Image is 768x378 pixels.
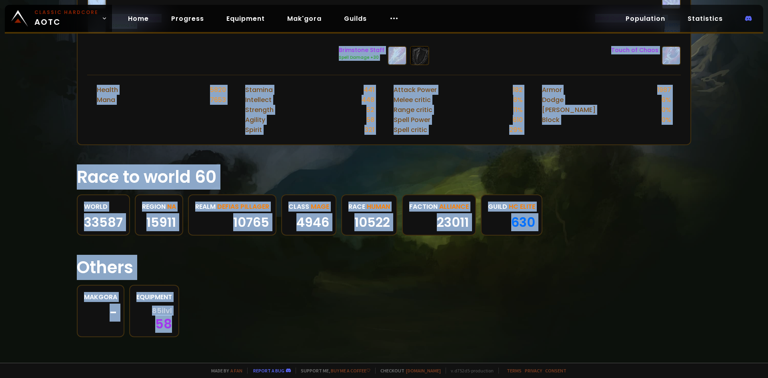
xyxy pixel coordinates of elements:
h1: Race to world 60 [77,164,691,190]
span: Defias Pillager [217,202,269,212]
div: Health [97,85,118,95]
div: 610 [513,115,523,125]
span: 85 ilvl [152,307,172,315]
div: Range critic [394,105,432,115]
div: [PERSON_NAME] [542,105,596,115]
div: World [84,202,123,212]
div: realm [195,202,269,212]
span: Human [367,202,390,212]
div: Spell Power [394,115,430,125]
div: Melee critic [394,95,431,105]
a: Report a bug [253,368,284,374]
div: Attack Power [394,85,437,95]
span: Checkout [375,368,441,374]
div: race [348,202,390,212]
div: Dodge [542,95,564,105]
div: 8 % [513,95,523,105]
span: AOTC [34,9,98,28]
div: 23011 [409,216,469,228]
div: 10522 [348,216,390,228]
div: Intellect [245,95,272,105]
div: region [142,202,176,212]
div: Brimstone Staff [339,46,384,54]
span: Made by [206,368,242,374]
div: Mana [97,95,115,105]
div: 11 % [513,105,523,115]
div: 58 [136,307,172,330]
span: Mage [311,202,329,212]
div: Touch of Chaos [611,46,658,54]
div: Spirit [245,125,262,135]
div: Block [542,115,560,125]
div: 10765 [195,216,269,228]
div: - [84,307,117,319]
a: Progress [165,10,210,27]
div: Makgora [84,292,117,302]
a: raceHuman10522 [341,194,397,236]
span: Alliance [439,202,469,212]
a: Mak'gora [281,10,328,27]
a: Makgora- [77,285,124,337]
a: Consent [545,368,566,374]
div: Armor [542,85,562,95]
div: Spell Damage +30 [339,54,384,61]
div: 4946 [288,216,329,228]
div: 5820 [210,85,226,95]
div: 0 % [662,105,671,115]
div: 15911 [142,216,176,228]
a: classMage4946 [281,194,336,236]
div: 52 [366,105,374,115]
a: Buy me a coffee [331,368,370,374]
div: 1987 [657,85,671,95]
a: Guilds [338,10,373,27]
div: faction [409,202,469,212]
div: class [288,202,329,212]
a: Classic HardcoreAOTC [5,5,112,32]
div: guild [488,202,535,212]
a: Terms [507,368,522,374]
div: 7653 [210,95,226,105]
div: Stamina [245,85,273,95]
a: realmDefias Pillager10765 [188,194,276,236]
div: 0 % [662,115,671,125]
span: Support me, [296,368,370,374]
a: regionNA15911 [135,194,183,236]
div: 6 % [662,95,671,105]
a: Equipment85ilvl58 [129,285,179,337]
div: 441 [364,85,374,95]
a: [DOMAIN_NAME] [406,368,441,374]
a: factionAlliance23011 [402,194,476,236]
h1: Others [77,255,691,280]
div: 448 [362,95,374,105]
a: Population [619,10,672,27]
a: Equipment [220,10,271,27]
span: NA [167,202,176,212]
div: Equipment [136,292,172,302]
div: 182 [513,85,523,95]
div: 321 [364,125,374,135]
img: item-22800 [388,46,407,65]
div: 33587 [84,216,123,228]
a: World33587 [77,194,130,236]
span: HC Elite [509,202,535,212]
a: Home [122,10,155,27]
span: v. d752d5 - production [446,368,494,374]
div: 29 % [509,125,523,135]
div: 58 [366,115,374,125]
img: item-19861 [662,46,681,65]
small: Classic Hardcore [34,9,98,16]
div: 630 [488,216,535,228]
a: Statistics [681,10,729,27]
div: Agility [245,115,265,125]
a: Privacy [525,368,542,374]
div: Spell critic [394,125,427,135]
a: a fan [230,368,242,374]
div: Strength [245,105,274,115]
